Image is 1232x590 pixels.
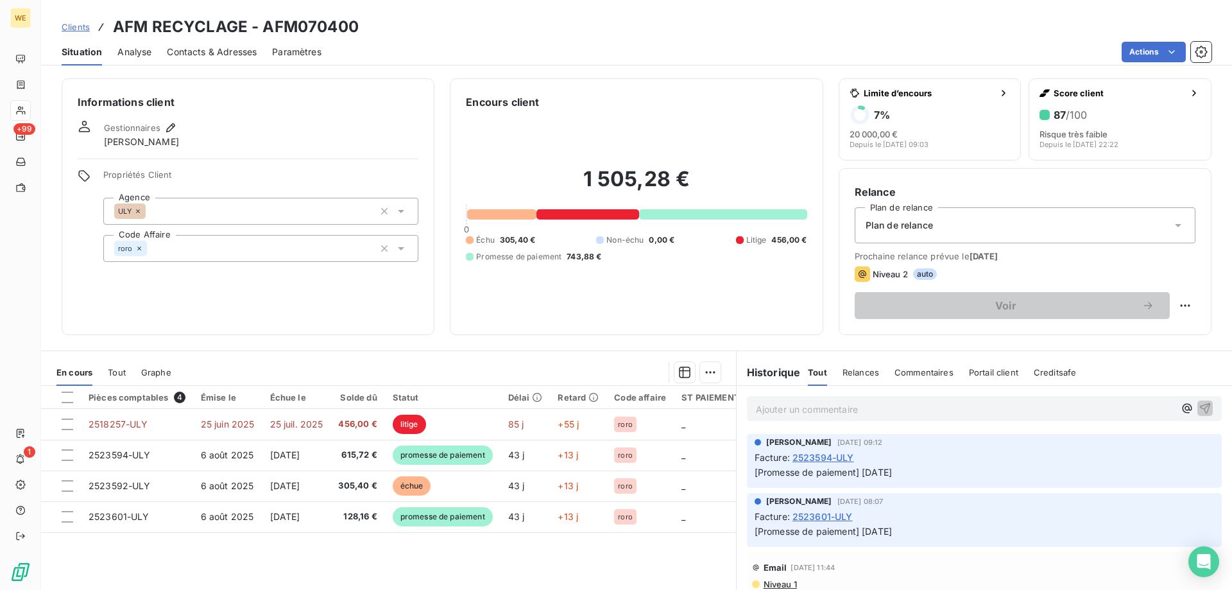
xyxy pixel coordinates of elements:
[755,451,790,464] span: Facture :
[681,419,685,429] span: _
[649,234,674,246] span: 0,00 €
[13,123,35,135] span: +99
[201,480,254,491] span: 6 août 2025
[755,510,790,523] span: Facture :
[272,46,321,58] span: Paramètres
[89,449,151,460] span: 2523594-ULY
[681,392,774,403] div: ST PAIEMENT DIRECT
[558,449,578,460] span: +13 j
[1034,367,1077,377] span: Creditsafe
[874,108,890,121] h6: 7 %
[10,562,31,582] img: Logo LeanPay
[89,392,185,403] div: Pièces comptables
[270,480,300,491] span: [DATE]
[141,367,171,377] span: Graphe
[338,418,377,431] span: 456,00 €
[837,498,884,505] span: [DATE] 08:07
[808,367,827,377] span: Tout
[755,526,892,537] span: [Promesse de paiement] [DATE]
[393,476,431,496] span: échue
[117,46,151,58] span: Analyse
[850,141,928,148] span: Depuis le [DATE] 09:03
[618,513,633,521] span: roro
[393,446,493,465] span: promesse de paiement
[393,415,426,434] span: litige
[338,480,377,492] span: 305,40 €
[855,184,1195,200] h6: Relance
[681,511,685,522] span: _
[393,392,493,403] div: Statut
[78,94,418,110] h6: Informations client
[755,467,892,478] span: [Promesse de paiement] [DATE]
[508,419,524,429] span: 85 j
[270,449,300,460] span: [DATE]
[567,251,601,263] span: 743,88 €
[508,449,525,460] span: 43 j
[1054,88,1184,98] span: Score client
[766,437,832,448] span: [PERSON_NAME]
[792,451,854,464] span: 2523594-ULY
[338,510,377,523] span: 128,16 €
[201,449,254,460] span: 6 août 2025
[1039,141,1118,148] span: Depuis le [DATE] 22:22
[338,392,377,403] div: Solde dû
[89,419,148,429] span: 2518257-ULY
[850,129,898,139] span: 20 000,00 €
[508,511,525,522] span: 43 j
[766,496,832,507] span: [PERSON_NAME]
[614,392,666,403] div: Code affaire
[476,234,495,246] span: Échu
[558,511,578,522] span: +13 j
[1122,42,1186,62] button: Actions
[618,421,633,428] span: roro
[681,449,685,460] span: _
[558,480,578,491] span: +13 j
[113,15,359,39] h3: AFM RECYCLAGE - AFM070400
[855,251,1195,261] span: Prochaine relance prévue le
[508,392,543,403] div: Délai
[855,292,1170,319] button: Voir
[1188,546,1219,577] div: Open Intercom Messenger
[843,367,879,377] span: Relances
[970,251,998,261] span: [DATE]
[791,564,835,571] span: [DATE] 11:44
[89,511,150,522] span: 2523601-ULY
[270,392,323,403] div: Échue le
[864,88,994,98] span: Limite d’encours
[201,392,255,403] div: Émise le
[270,419,323,429] span: 25 juil. 2025
[62,22,90,32] span: Clients
[146,205,156,217] input: Ajouter une valeur
[174,392,185,403] span: 4
[201,511,254,522] span: 6 août 2025
[870,300,1142,311] span: Voir
[393,507,493,526] span: promesse de paiement
[746,234,767,246] span: Litige
[606,234,644,246] span: Non-échu
[464,224,469,234] span: 0
[1039,129,1108,139] span: Risque très faible
[24,446,35,458] span: 1
[1066,108,1087,121] span: /100
[558,392,599,403] div: Retard
[56,367,92,377] span: En cours
[1029,78,1211,161] button: Score client87/100Risque très faibleDepuis le [DATE] 22:22
[558,419,579,429] span: +55 j
[913,268,937,280] span: auto
[500,234,535,246] span: 305,40 €
[466,94,539,110] h6: Encours client
[147,243,157,254] input: Ajouter une valeur
[873,269,908,279] span: Niveau 2
[89,480,151,491] span: 2523592-ULY
[764,562,787,573] span: Email
[837,438,883,446] span: [DATE] 09:12
[10,8,31,28] div: WE
[618,451,633,459] span: roro
[62,21,90,33] a: Clients
[466,166,807,205] h2: 1 505,28 €
[737,365,801,380] h6: Historique
[103,169,418,187] span: Propriétés Client
[508,480,525,491] span: 43 j
[62,46,102,58] span: Situation
[894,367,954,377] span: Commentaires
